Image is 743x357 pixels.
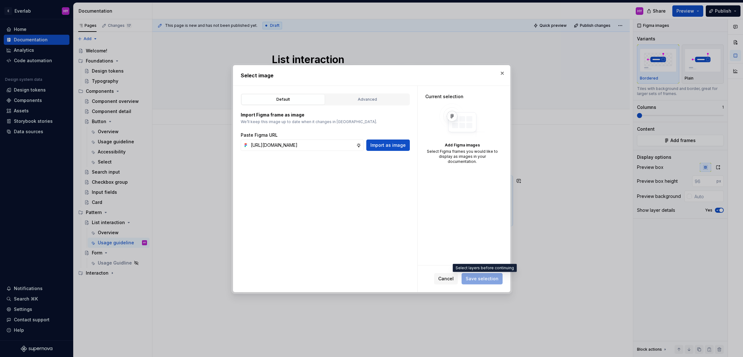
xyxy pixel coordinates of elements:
[241,112,410,118] p: Import Figma frame as image
[425,143,499,148] div: Add Figma images
[241,72,503,79] h2: Select image
[241,132,278,138] label: Paste Figma URL
[328,96,407,103] div: Advanced
[425,93,499,100] div: Current selection
[244,96,323,103] div: Default
[453,264,517,272] div: Select layers before continuing
[248,140,356,151] input: https://figma.com/file...
[434,273,458,284] button: Cancel
[438,276,454,282] span: Cancel
[370,142,406,148] span: Import as image
[366,140,410,151] button: Import as image
[425,149,499,164] div: Select Figma frames you would like to display as images in your documentation.
[241,119,410,124] p: We’ll keep this image up to date when it changes in [GEOGRAPHIC_DATA].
